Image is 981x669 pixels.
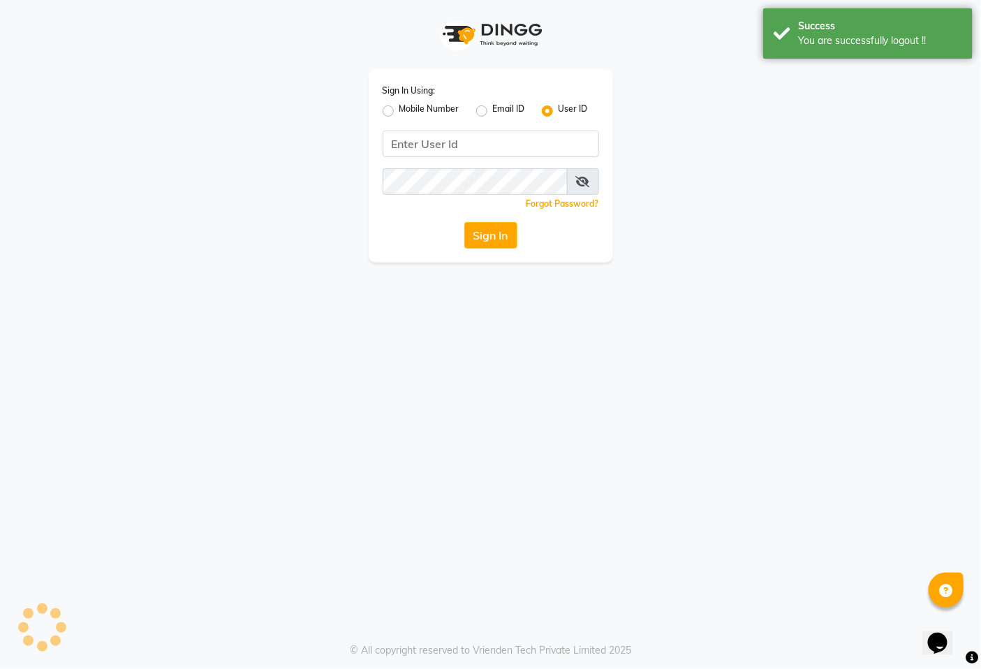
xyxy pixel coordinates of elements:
[922,613,967,655] iframe: chat widget
[798,19,962,34] div: Success
[493,103,525,119] label: Email ID
[383,168,568,195] input: Username
[526,198,599,209] a: Forgot Password?
[383,84,436,97] label: Sign In Using:
[399,103,459,119] label: Mobile Number
[559,103,588,119] label: User ID
[435,14,547,55] img: logo1.svg
[464,222,517,249] button: Sign In
[383,131,599,157] input: Username
[798,34,962,48] div: You are successfully logout !!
